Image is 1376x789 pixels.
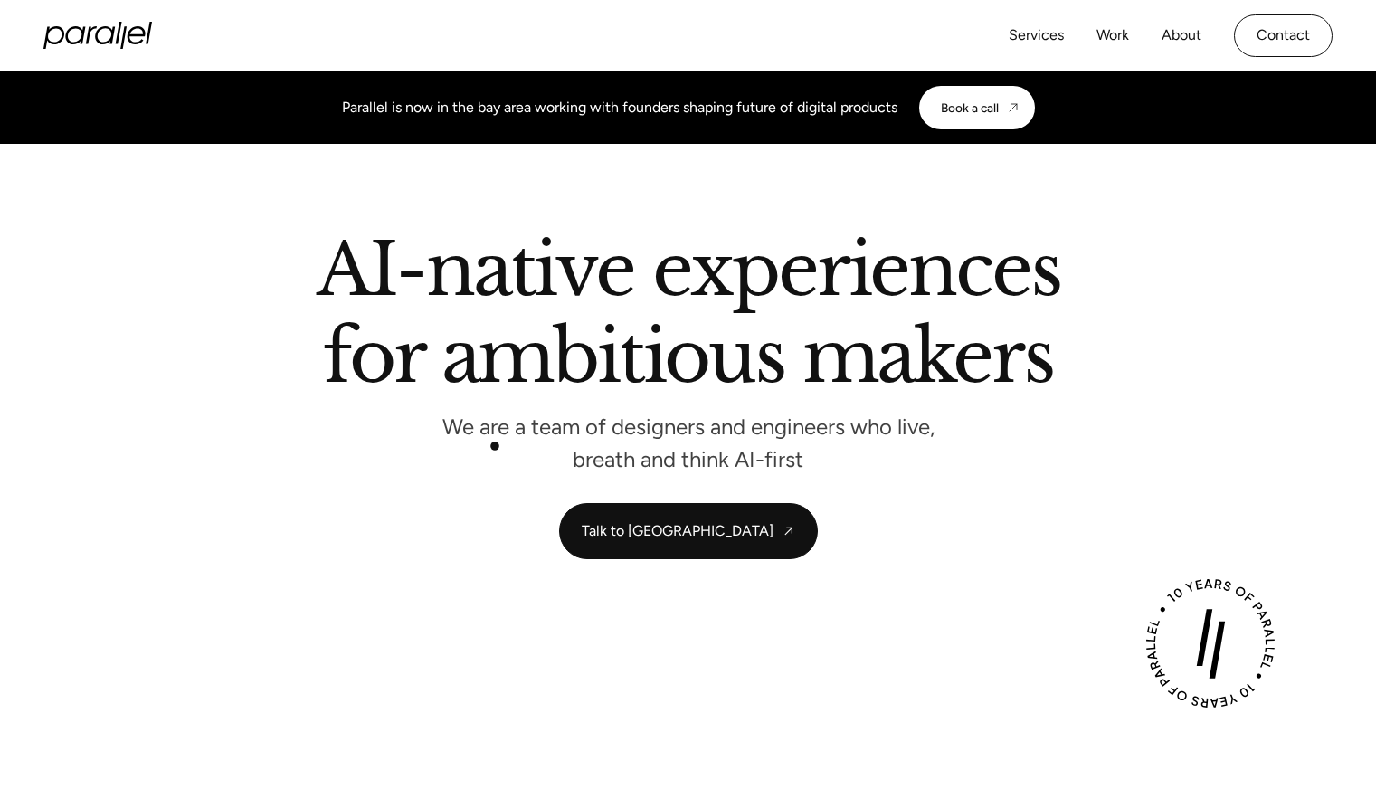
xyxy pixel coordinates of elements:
h2: AI-native experiences for ambitious makers [173,234,1204,400]
a: About [1162,23,1201,49]
p: We are a team of designers and engineers who live, breath and think AI-first [417,419,960,467]
img: CTA arrow image [1006,100,1020,115]
a: home [43,22,152,49]
a: Contact [1234,14,1333,57]
div: Book a call [941,100,999,115]
a: Services [1009,23,1064,49]
div: Parallel is now in the bay area working with founders shaping future of digital products [342,97,897,119]
a: Work [1096,23,1129,49]
a: Book a call [919,86,1035,129]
